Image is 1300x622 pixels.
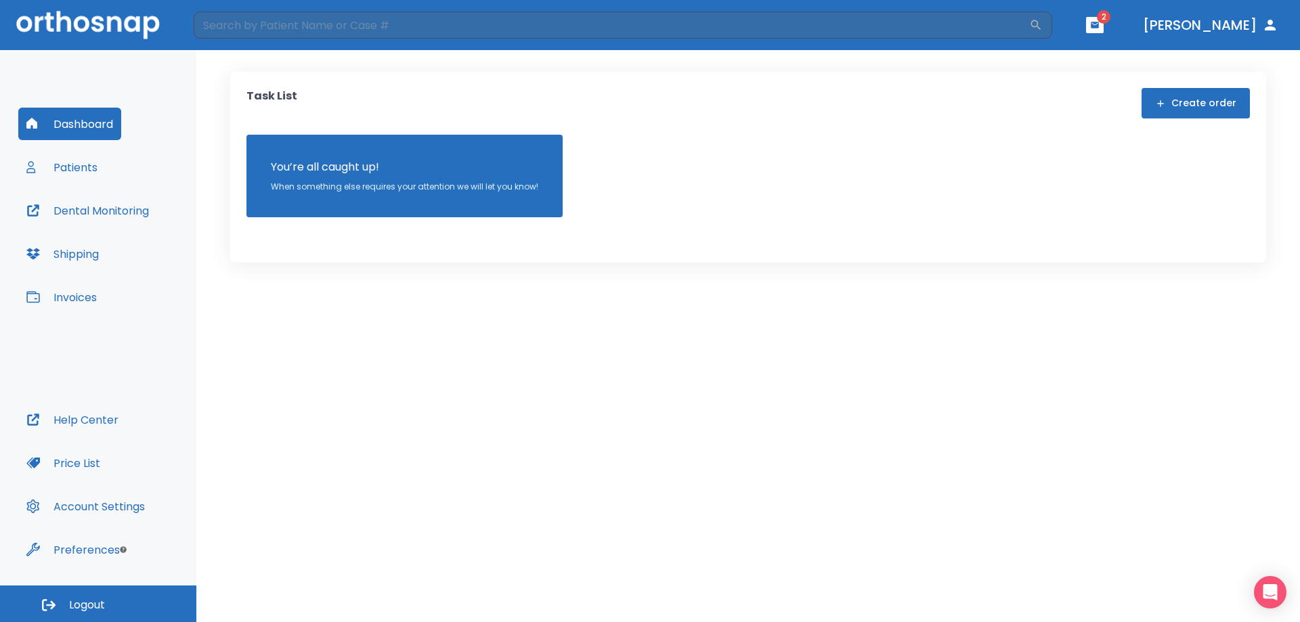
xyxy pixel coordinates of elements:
span: 2 [1097,10,1110,24]
button: Preferences [18,533,128,566]
button: Price List [18,447,108,479]
button: Invoices [18,281,105,313]
button: Patients [18,151,106,183]
p: When something else requires your attention we will let you know! [271,181,538,193]
span: Logout [69,598,105,613]
p: Task List [246,88,297,118]
button: Create order [1142,88,1250,118]
button: [PERSON_NAME] [1137,13,1284,37]
p: You’re all caught up! [271,159,538,175]
button: Dental Monitoring [18,194,157,227]
input: Search by Patient Name or Case # [194,12,1029,39]
div: Tooltip anchor [117,543,129,556]
button: Shipping [18,238,107,270]
button: Help Center [18,403,127,436]
button: Account Settings [18,490,153,523]
img: Orthosnap [16,11,160,39]
div: Open Intercom Messenger [1254,576,1286,608]
button: Dashboard [18,108,121,140]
